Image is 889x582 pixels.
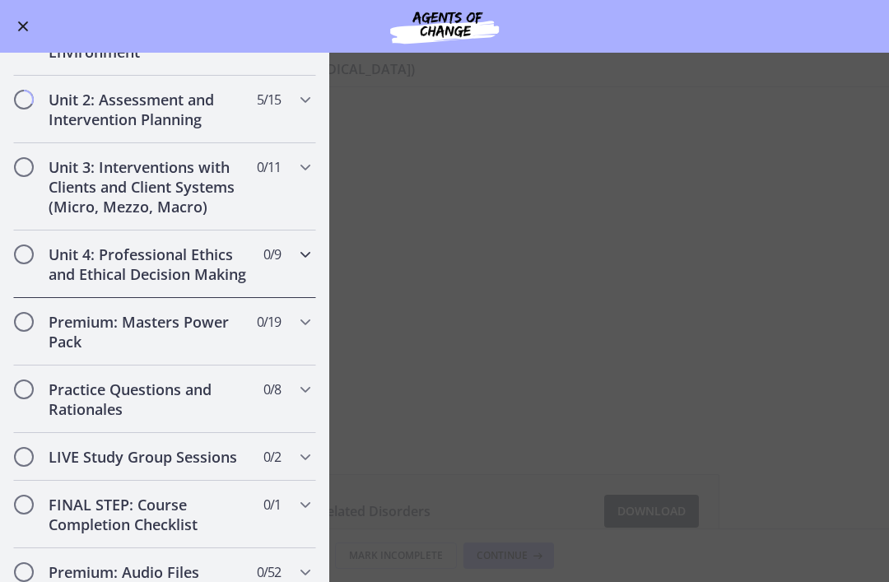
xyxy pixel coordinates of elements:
h2: LIVE Study Group Sessions [49,447,249,467]
h2: Unit 4: Professional Ethics and Ethical Decision Making [49,244,249,284]
span: 5 / 15 [257,90,281,109]
h2: Unit 3: Interventions with Clients and Client Systems (Micro, Mezzo, Macro) [49,157,249,217]
button: Enable menu [13,16,33,36]
h2: Premium: Masters Power Pack [49,312,249,352]
h2: Practice Questions and Rationales [49,379,249,419]
span: 0 / 1 [263,495,281,514]
span: 0 / 52 [257,562,281,582]
span: 0 / 19 [257,312,281,332]
span: 0 / 2 [263,447,281,467]
span: 0 / 11 [257,157,281,177]
h2: FINAL STEP: Course Completion Checklist [49,495,249,534]
h2: Premium: Audio Files [49,562,249,582]
img: Agents of Change [346,7,543,46]
span: 0 / 8 [263,379,281,399]
span: 0 / 9 [263,244,281,264]
h2: Unit 2: Assessment and Intervention Planning [49,90,249,129]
